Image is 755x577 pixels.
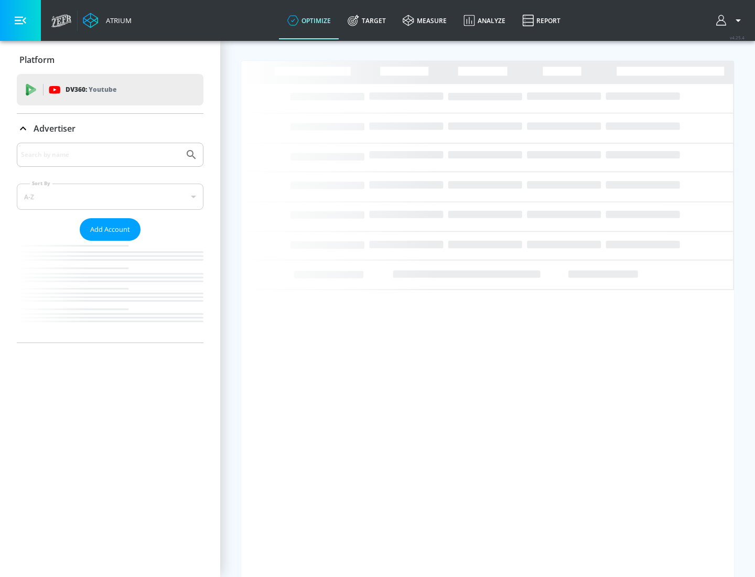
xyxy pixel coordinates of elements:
[90,223,130,236] span: Add Account
[394,2,455,39] a: measure
[17,241,203,343] nav: list of Advertiser
[17,143,203,343] div: Advertiser
[17,74,203,105] div: DV360: Youtube
[66,84,116,95] p: DV360:
[730,35,745,40] span: v 4.25.4
[17,114,203,143] div: Advertiser
[21,148,180,162] input: Search by name
[89,84,116,95] p: Youtube
[34,123,75,134] p: Advertiser
[83,13,132,28] a: Atrium
[30,180,52,187] label: Sort By
[102,16,132,25] div: Atrium
[19,54,55,66] p: Platform
[279,2,339,39] a: optimize
[17,184,203,210] div: A-Z
[17,45,203,74] div: Platform
[339,2,394,39] a: Target
[80,218,141,241] button: Add Account
[455,2,514,39] a: Analyze
[514,2,569,39] a: Report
